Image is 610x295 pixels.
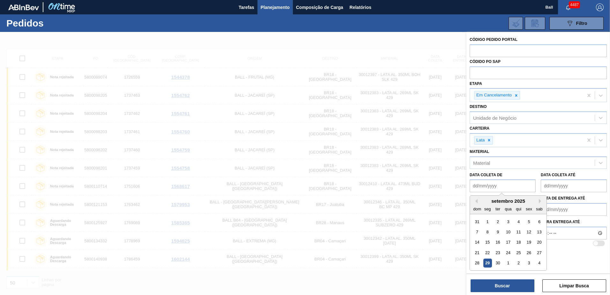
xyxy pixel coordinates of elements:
[473,217,481,226] div: Choose domingo, 31 de agosto de 2025
[504,259,512,268] div: Choose quarta-feira, 1 de outubro de 2025
[524,248,533,257] div: Choose sexta-feira, 26 de setembro de 2025
[524,217,533,226] div: Choose sexta-feira, 5 de setembro de 2025
[483,217,492,226] div: Choose segunda-feira, 1 de setembro de 2025
[474,91,513,99] div: Em Cancelamento
[541,203,607,216] input: dd/mm/yyyy
[525,17,545,30] div: Solicitação de Revisão de Pedidos
[524,205,533,213] div: sex
[470,59,501,64] label: Códido PO SAP
[494,259,502,268] div: Choose terça-feira, 30 de setembro de 2025
[473,259,481,268] div: Choose domingo, 28 de setembro de 2025
[6,19,102,27] h1: Pedidos
[470,104,487,109] label: Destino
[494,228,502,236] div: Choose terça-feira, 9 de setembro de 2025
[576,21,587,26] span: Filtro
[541,179,607,192] input: dd/mm/yyyy
[514,259,523,268] div: Choose quinta-feira, 2 de outubro de 2025
[483,205,492,213] div: seg
[514,248,523,257] div: Choose quinta-feira, 25 de setembro de 2025
[504,205,512,213] div: qua
[474,136,486,144] div: Lata
[494,248,502,257] div: Choose terça-feira, 23 de setembro de 2025
[470,179,536,192] input: dd/mm/yyyy
[239,4,254,11] span: Tarefas
[524,259,533,268] div: Choose sexta-feira, 3 de outubro de 2025
[535,248,544,257] div: Choose sábado, 27 de setembro de 2025
[558,3,578,12] button: Notificações
[539,199,543,203] button: Next Month
[470,173,502,177] label: Data coleta de
[535,238,544,247] div: Choose sábado, 20 de setembro de 2025
[483,259,492,268] div: Choose segunda-feira, 29 de setembro de 2025
[535,217,544,226] div: Choose sábado, 6 de setembro de 2025
[541,173,575,177] label: Data coleta até
[473,115,517,121] div: Unidade de Negócio
[569,1,580,8] span: 4487
[509,17,523,30] div: Importar Negociações dos Pedidos
[596,4,604,11] img: Logout
[504,248,512,257] div: Choose quarta-feira, 24 de setembro de 2025
[470,81,482,86] label: Etapa
[483,228,492,236] div: Choose segunda-feira, 8 de setembro de 2025
[483,238,492,247] div: Choose segunda-feira, 15 de setembro de 2025
[541,217,607,227] label: Hora entrega até
[470,126,489,131] label: Carteira
[494,238,502,247] div: Choose terça-feira, 16 de setembro de 2025
[504,217,512,226] div: Choose quarta-feira, 3 de setembro de 2025
[470,149,489,154] label: Material
[470,198,547,204] div: setembro 2025
[494,205,502,213] div: ter
[524,228,533,236] div: Choose sexta-feira, 12 de setembro de 2025
[473,248,481,257] div: Choose domingo, 21 de setembro de 2025
[473,160,490,165] div: Material
[261,4,290,11] span: Planejamento
[535,228,544,236] div: Choose sábado, 13 de setembro de 2025
[504,228,512,236] div: Choose quarta-feira, 10 de setembro de 2025
[535,259,544,268] div: Choose sábado, 4 de outubro de 2025
[541,196,585,200] label: Data de Entrega até
[514,228,523,236] div: Choose quinta-feira, 11 de setembro de 2025
[473,205,481,213] div: dom
[524,238,533,247] div: Choose sexta-feira, 19 de setembro de 2025
[8,4,39,10] img: TNhmsLtSVTkK8tSr43FrP2fwEKptu5GPRR3wAAAABJRU5ErkJggg==
[473,228,481,236] div: Choose domingo, 7 de setembro de 2025
[535,205,544,213] div: sab
[549,17,604,30] button: Filtro
[504,238,512,247] div: Choose quarta-feira, 17 de setembro de 2025
[470,37,517,42] label: Código Pedido Portal
[483,248,492,257] div: Choose segunda-feira, 22 de setembro de 2025
[514,217,523,226] div: Choose quinta-feira, 4 de setembro de 2025
[514,238,523,247] div: Choose quinta-feira, 18 de setembro de 2025
[494,217,502,226] div: Choose terça-feira, 2 de setembro de 2025
[296,4,343,11] span: Composição de Carga
[350,4,371,11] span: Relatórios
[473,238,481,247] div: Choose domingo, 14 de setembro de 2025
[514,205,523,213] div: qui
[473,199,478,203] button: Previous Month
[472,216,544,268] div: month 2025-09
